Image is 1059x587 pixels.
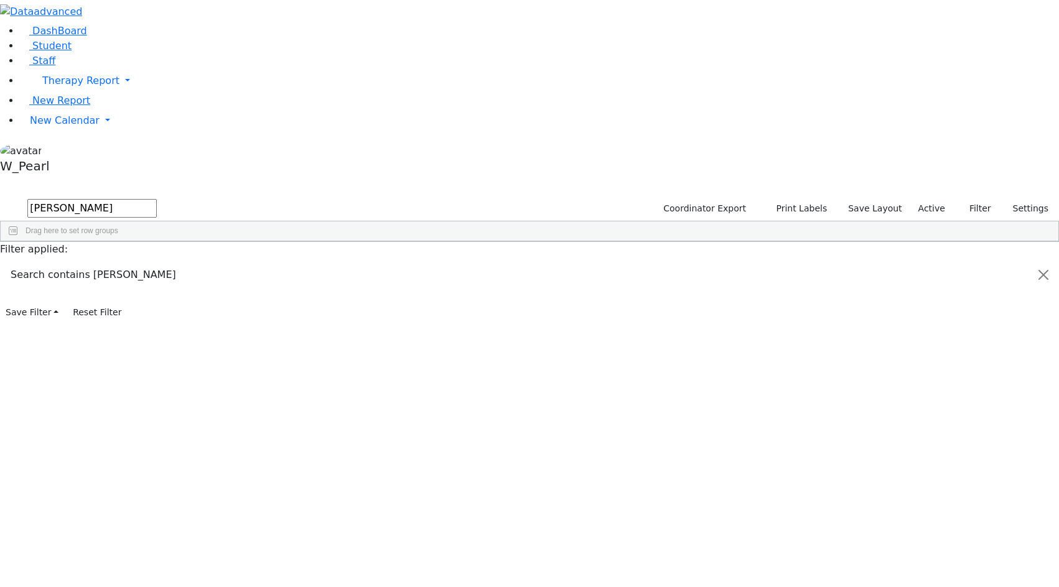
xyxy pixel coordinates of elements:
[20,40,72,52] a: Student
[1029,257,1058,292] button: Close
[27,199,157,218] input: Search
[762,199,833,218] button: Print Labels
[20,68,1059,93] a: Therapy Report
[32,25,87,37] span: DashBoard
[30,114,100,126] span: New Calendar
[997,199,1054,218] button: Settings
[20,55,55,67] a: Staff
[67,303,127,322] button: Reset Filter
[32,55,55,67] span: Staff
[20,108,1059,133] a: New Calendar
[32,40,72,52] span: Student
[913,199,951,218] label: Active
[953,199,997,218] button: Filter
[26,226,118,235] span: Drag here to set row groups
[32,95,90,106] span: New Report
[20,95,90,106] a: New Report
[20,25,87,37] a: DashBoard
[655,199,752,218] button: Coordinator Export
[842,199,907,218] button: Save Layout
[42,75,119,86] span: Therapy Report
